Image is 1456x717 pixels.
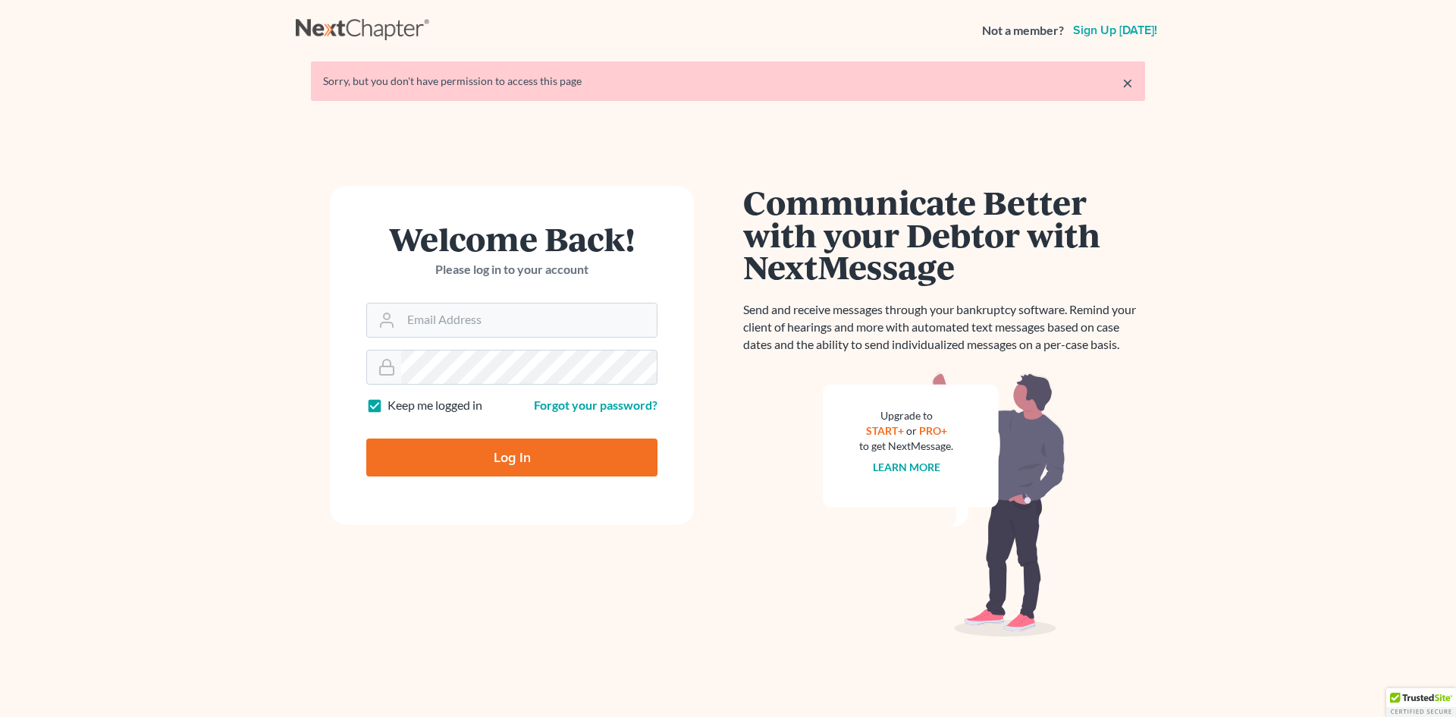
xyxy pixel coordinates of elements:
img: nextmessage_bg-59042aed3d76b12b5cd301f8e5b87938c9018125f34e5fa2b7a6b67550977c72.svg [823,372,1065,637]
a: PRO+ [919,424,947,437]
a: × [1122,74,1133,92]
h1: Welcome Back! [366,222,657,255]
a: Forgot your password? [534,398,657,412]
label: Keep me logged in [388,397,482,414]
div: Upgrade to [859,408,953,423]
input: Email Address [401,303,657,337]
p: Send and receive messages through your bankruptcy software. Remind your client of hearings and mo... [743,301,1145,354]
strong: Not a member? [982,22,1064,39]
div: Sorry, but you don't have permission to access this page [323,74,1133,89]
span: or [906,424,917,437]
a: Sign up [DATE]! [1070,24,1160,36]
div: to get NextMessage. [859,439,953,454]
div: TrustedSite Certified [1386,688,1456,717]
input: Log In [366,439,657,476]
a: Learn more [873,461,940,473]
h1: Communicate Better with your Debtor with NextMessage [743,186,1145,283]
p: Please log in to your account [366,261,657,278]
a: START+ [866,424,904,437]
